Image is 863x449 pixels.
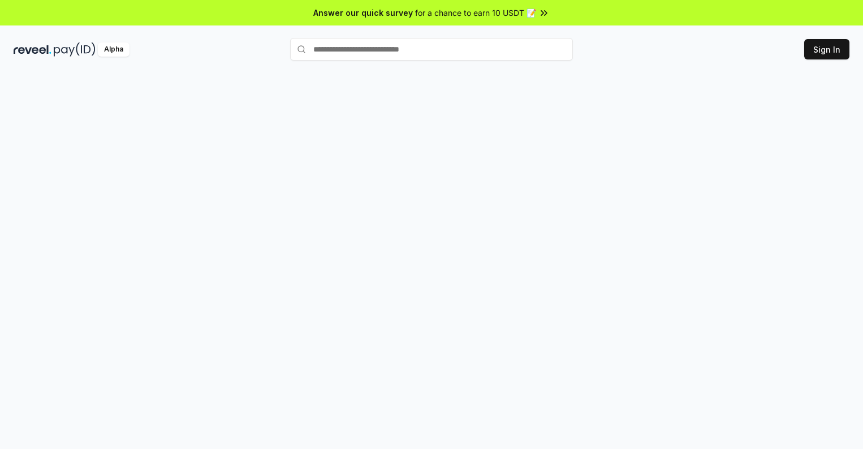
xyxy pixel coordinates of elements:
[98,42,130,57] div: Alpha
[313,7,413,19] span: Answer our quick survey
[415,7,536,19] span: for a chance to earn 10 USDT 📝
[14,42,51,57] img: reveel_dark
[804,39,849,59] button: Sign In
[54,42,96,57] img: pay_id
